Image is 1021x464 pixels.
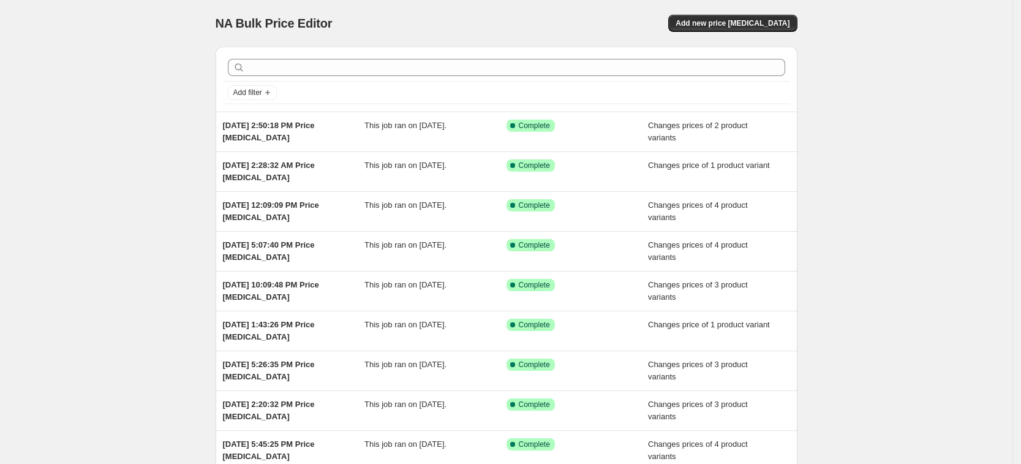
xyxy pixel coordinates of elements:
[676,18,789,28] span: Add new price [MEDICAL_DATA]
[519,400,550,409] span: Complete
[648,200,748,222] span: Changes prices of 4 product variants
[364,280,446,289] span: This job ran on [DATE].
[519,200,550,210] span: Complete
[364,439,446,449] span: This job ran on [DATE].
[364,161,446,170] span: This job ran on [DATE].
[519,161,550,170] span: Complete
[519,360,550,370] span: Complete
[648,320,770,329] span: Changes price of 1 product variant
[223,400,315,421] span: [DATE] 2:20:32 PM Price [MEDICAL_DATA]
[519,280,550,290] span: Complete
[648,360,748,381] span: Changes prices of 3 product variants
[364,200,446,210] span: This job ran on [DATE].
[648,400,748,421] span: Changes prices of 3 product variants
[364,400,446,409] span: This job ran on [DATE].
[223,320,315,341] span: [DATE] 1:43:26 PM Price [MEDICAL_DATA]
[648,161,770,170] span: Changes price of 1 product variant
[216,17,333,30] span: NA Bulk Price Editor
[364,360,446,369] span: This job ran on [DATE].
[519,320,550,330] span: Complete
[364,121,446,130] span: This job ran on [DATE].
[223,439,315,461] span: [DATE] 5:45:25 PM Price [MEDICAL_DATA]
[223,121,315,142] span: [DATE] 2:50:18 PM Price [MEDICAL_DATA]
[648,121,748,142] span: Changes prices of 2 product variants
[364,320,446,329] span: This job ran on [DATE].
[364,240,446,249] span: This job ran on [DATE].
[233,88,262,97] span: Add filter
[223,280,319,302] span: [DATE] 10:09:48 PM Price [MEDICAL_DATA]
[223,360,315,381] span: [DATE] 5:26:35 PM Price [MEDICAL_DATA]
[223,200,319,222] span: [DATE] 12:09:09 PM Price [MEDICAL_DATA]
[519,439,550,449] span: Complete
[223,240,315,262] span: [DATE] 5:07:40 PM Price [MEDICAL_DATA]
[668,15,797,32] button: Add new price [MEDICAL_DATA]
[648,280,748,302] span: Changes prices of 3 product variants
[648,439,748,461] span: Changes prices of 4 product variants
[223,161,315,182] span: [DATE] 2:28:32 AM Price [MEDICAL_DATA]
[228,85,277,100] button: Add filter
[648,240,748,262] span: Changes prices of 4 product variants
[519,240,550,250] span: Complete
[519,121,550,131] span: Complete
